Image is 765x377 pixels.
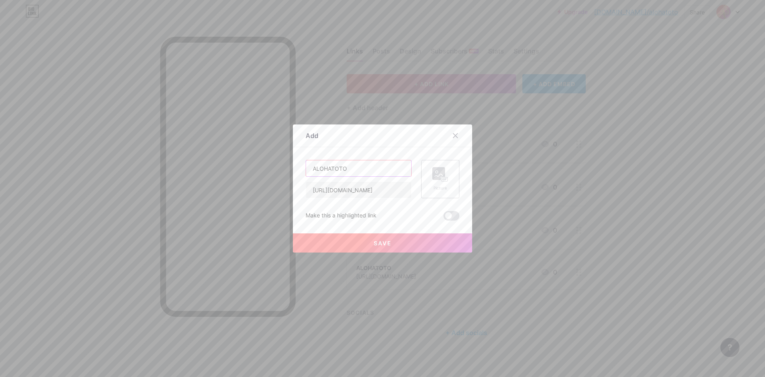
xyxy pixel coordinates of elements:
[374,240,392,247] span: Save
[293,233,472,253] button: Save
[306,182,411,198] input: URL
[432,185,448,191] div: Picture
[306,211,377,221] div: Make this a highlighted link
[306,160,411,176] input: Title
[306,131,318,140] div: Add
